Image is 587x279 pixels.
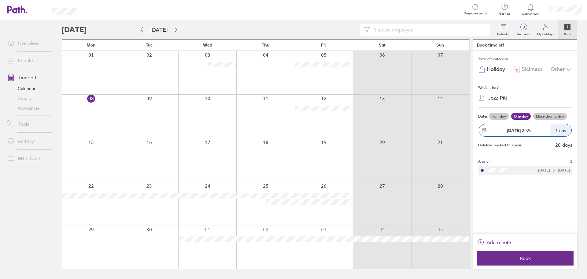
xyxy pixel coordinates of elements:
span: Add a note [487,237,511,247]
span: Tue [146,43,153,47]
input: Filter by employee [370,24,486,36]
label: One day [511,113,531,120]
span: Holiday [487,66,505,73]
div: Holidays booked this year [478,143,522,147]
span: 0 [514,25,533,30]
a: Time off [2,71,52,84]
a: Allowances [2,103,52,113]
div: Who's it for? [478,83,572,92]
a: Overview [2,37,52,49]
label: Calendar [493,31,514,36]
span: 2025 [507,128,532,133]
a: History [2,93,52,103]
span: Mon [87,43,96,47]
label: More than a day [533,113,567,120]
a: Notifications [521,3,541,16]
span: Thu [262,43,269,47]
span: Fri [321,43,327,47]
a: HR advice [2,152,52,164]
span: Also off [478,159,491,164]
div: 1 day [550,124,571,136]
a: Calendar [2,84,52,93]
div: 28 days [555,142,572,148]
span: Sickness [522,66,543,73]
span: Wed [203,43,212,47]
a: People [2,54,52,66]
span: Employee search [464,12,488,15]
span: Dates [478,114,488,119]
strong: [DATE] [507,128,521,133]
div: Time off category [478,55,572,64]
a: Settings [2,135,52,147]
div: Other [551,64,572,75]
button: Add a note [477,237,511,247]
div: Book time off [477,43,504,47]
span: Book [481,255,569,261]
a: Calendar [493,20,514,40]
a: Book [558,20,577,40]
div: Jazz Pitt [489,95,507,101]
span: 1 [570,159,572,164]
label: Book [560,31,575,36]
label: Requests [514,31,533,36]
span: Sun [436,43,444,47]
label: Half day [489,113,509,120]
button: [DATE] [146,25,172,35]
span: Get help [495,12,515,16]
span: Sat [379,43,386,47]
div: Search [94,6,109,12]
a: Tools [2,118,52,130]
div: [DATE] [DATE] [538,168,570,172]
span: Notifications [521,12,541,16]
label: My holidays [533,31,558,36]
a: My holidays [533,20,558,40]
button: [DATE] 20251 day [478,121,572,140]
a: 0Requests [514,20,533,40]
button: Book [477,251,574,266]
